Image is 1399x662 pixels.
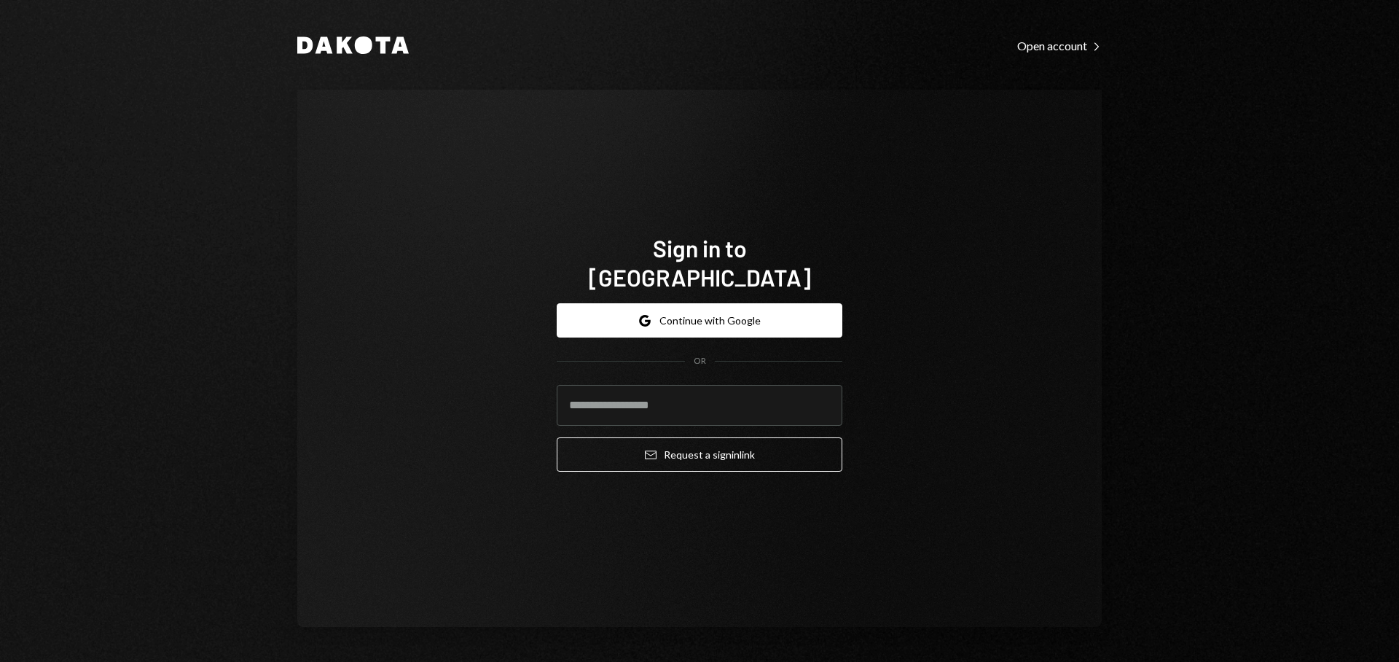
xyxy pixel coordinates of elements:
[1017,39,1102,53] div: Open account
[557,303,842,338] button: Continue with Google
[694,355,706,367] div: OR
[1017,37,1102,53] a: Open account
[557,437,842,472] button: Request a signinlink
[557,233,842,292] h1: Sign in to [GEOGRAPHIC_DATA]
